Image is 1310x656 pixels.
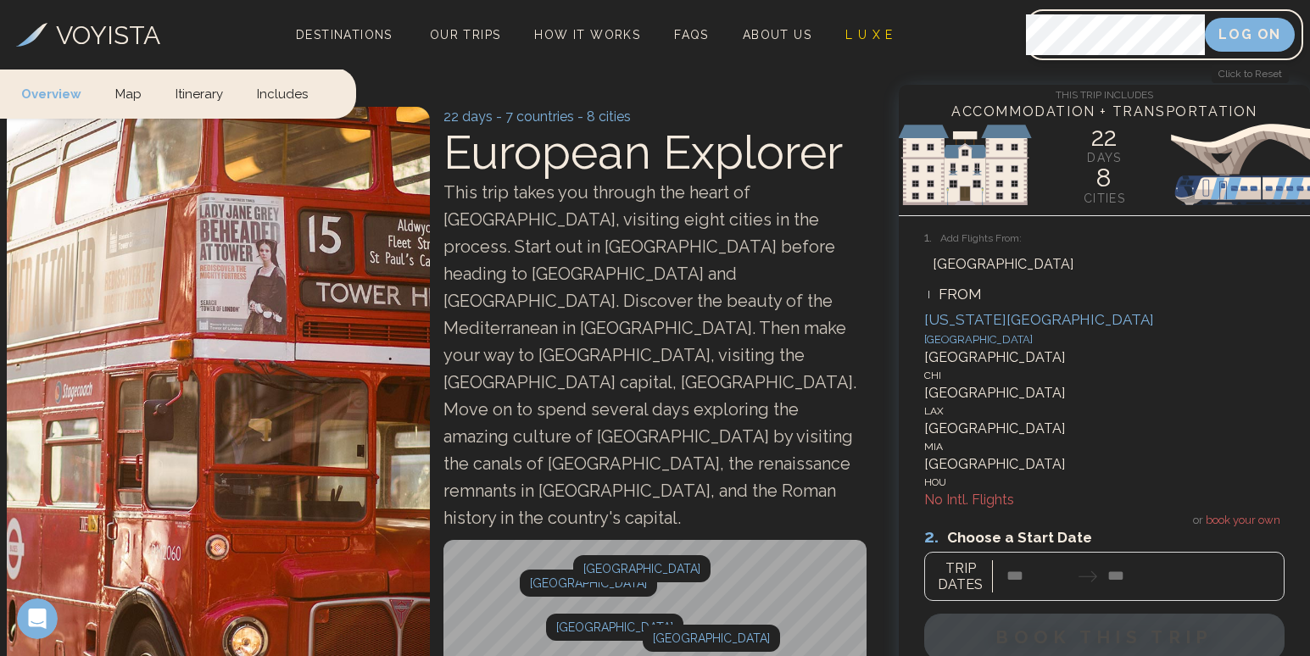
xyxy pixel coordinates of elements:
div: MIA [924,439,1285,454]
iframe: Intercom live chat [17,598,58,639]
span: BOOK THIS TRIP [995,626,1212,648]
h4: This Trip Includes [899,85,1310,102]
a: Itinerary [159,68,240,118]
a: Click to Reset [1212,64,1289,83]
div: Beau [75,314,106,331]
a: VOYISTA [16,16,160,54]
a: L U X E [839,23,900,47]
a: How It Works [527,23,647,47]
div: Send us a messageWe typically reply in a few minutes [17,354,322,419]
span: 1. [924,230,940,245]
p: Hi [PERSON_NAME] 👋 [34,120,305,178]
div: Map marker [573,555,711,582]
span: Destinations [289,21,399,71]
span: FAQs [674,28,709,42]
img: Profile image for Beau [266,27,300,61]
a: Our Trips [423,23,508,47]
div: Profile image for BeauSounds great, thank you. I will pay and confirm my steps on the account ver... [18,282,321,345]
span: About Us [743,28,811,42]
div: [GEOGRAPHIC_DATA] [924,331,1285,348]
div: HOU [924,475,1285,490]
input: Password [1026,14,1205,55]
button: Messages [170,500,339,568]
div: • [DATE] [109,314,157,331]
div: [GEOGRAPHIC_DATA] [546,614,683,641]
a: FAQs [667,23,716,47]
div: Recent messageProfile image for BeauSounds great, thank you. I will pay and confirm my steps on t... [17,257,322,346]
div: [GEOGRAPHIC_DATA] [520,570,657,597]
div: [GEOGRAPHIC_DATA] [924,383,1285,403]
span: Messages [226,542,284,554]
div: Recent message [35,271,304,289]
div: [GEOGRAPHIC_DATA] [924,419,1285,439]
span: book your own [1206,514,1280,526]
div: CHI [924,368,1285,383]
a: About Us [736,23,818,47]
div: No Intl. Flights [924,490,1285,510]
span: This trip takes you through the heart of [GEOGRAPHIC_DATA], visiting eight cities in the process.... [443,182,856,528]
img: Profile image for Beau [35,297,69,331]
span: Home [65,542,103,554]
div: [US_STATE][GEOGRAPHIC_DATA] [924,309,1285,331]
div: Map marker [520,570,657,597]
span: European Explorer [443,125,843,180]
div: Map marker [643,625,780,652]
a: Includes [240,68,325,118]
div: Send us a message [35,369,283,386]
div: [GEOGRAPHIC_DATA] [924,454,1285,475]
span: FROM [929,284,991,306]
span: Our Trips [430,28,501,42]
button: Log On [1205,18,1295,52]
h3: Add Flights From: [924,228,1285,247]
div: Map marker [546,614,683,641]
img: logo [34,32,139,59]
h3: VOYISTA [56,16,160,54]
div: [GEOGRAPHIC_DATA] [924,347,1285,368]
span: L U X E [845,28,894,42]
div: [GEOGRAPHIC_DATA] [573,555,711,582]
div: [GEOGRAPHIC_DATA] [643,625,780,652]
a: Map [98,68,159,118]
a: Overview [21,68,98,118]
div: We typically reply in a few minutes [35,386,283,404]
div: LAX [924,403,1285,419]
h4: or [924,510,1285,529]
p: How can we help plan your travels? [34,178,305,236]
span: How It Works [534,28,640,42]
h4: Accommodation + Transportation [899,102,1310,122]
img: Voyista Logo [16,23,47,47]
img: European Sights [899,114,1310,215]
